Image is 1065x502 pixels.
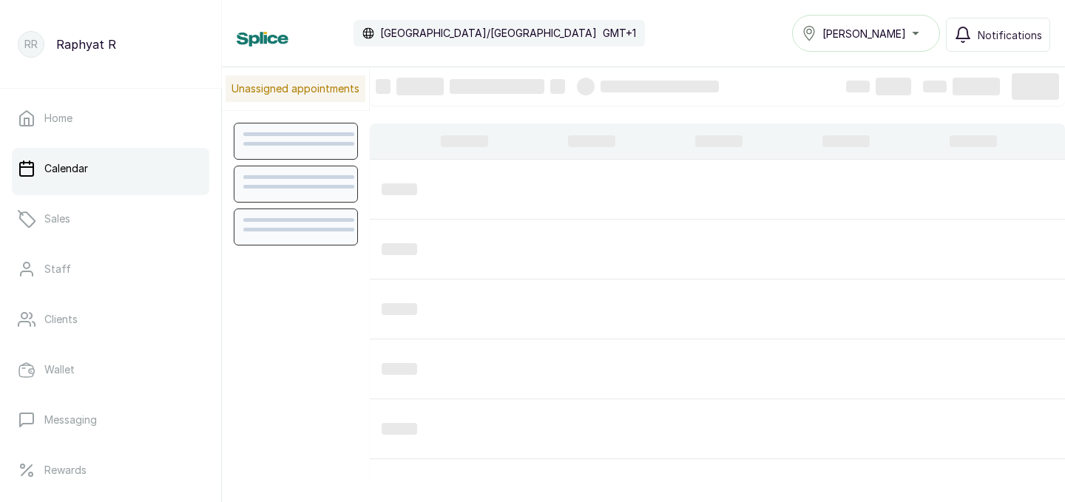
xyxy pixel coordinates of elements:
p: RR [24,37,38,52]
a: Staff [12,248,209,290]
a: Clients [12,299,209,340]
p: Unassigned appointments [226,75,365,102]
p: Sales [44,211,70,226]
button: [PERSON_NAME] [792,15,940,52]
span: Notifications [978,27,1042,43]
p: Raphyat R [56,35,116,53]
a: Sales [12,198,209,240]
p: Staff [44,262,71,277]
p: Rewards [44,463,87,478]
p: Wallet [44,362,75,377]
span: [PERSON_NAME] [822,26,906,41]
a: Rewards [12,450,209,491]
p: Home [44,111,72,126]
p: [GEOGRAPHIC_DATA]/[GEOGRAPHIC_DATA] [380,26,597,41]
p: GMT+1 [603,26,636,41]
button: Notifications [946,18,1050,52]
a: Calendar [12,148,209,189]
a: Home [12,98,209,139]
a: Wallet [12,349,209,390]
p: Clients [44,312,78,327]
a: Messaging [12,399,209,441]
p: Messaging [44,413,97,427]
p: Calendar [44,161,88,176]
